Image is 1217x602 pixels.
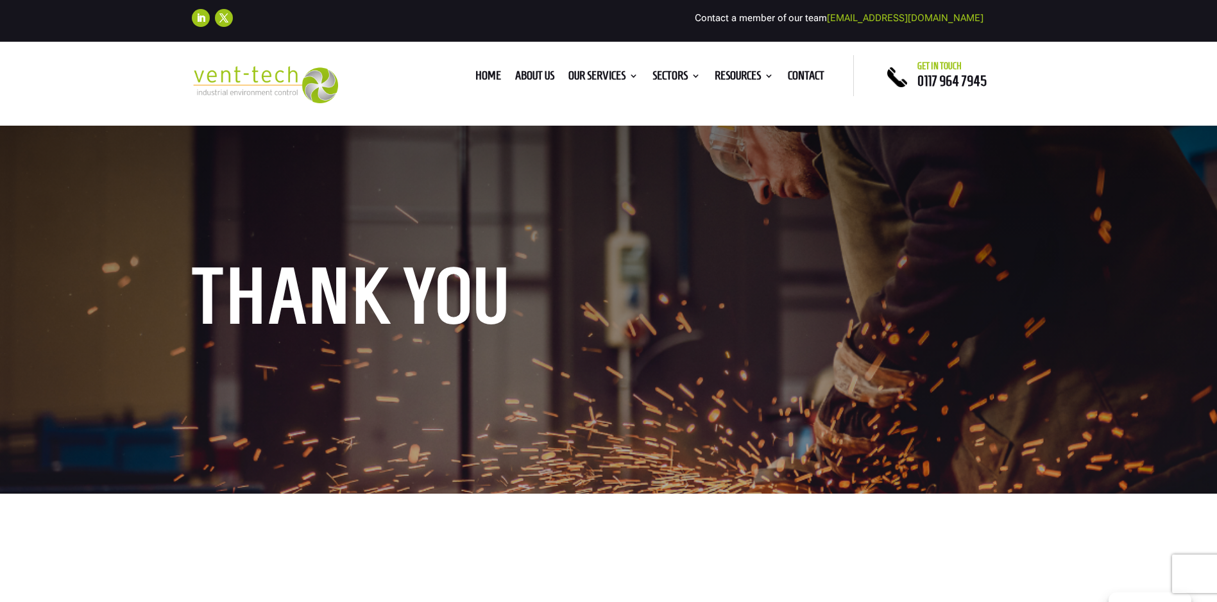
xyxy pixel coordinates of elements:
[475,71,501,85] a: Home
[568,71,638,85] a: Our Services
[515,71,554,85] a: About us
[215,9,233,27] a: Follow on X
[827,12,983,24] a: [EMAIL_ADDRESS][DOMAIN_NAME]
[917,73,987,88] a: 0117 964 7945
[788,71,824,85] a: Contact
[192,66,339,104] img: 2023-09-27T08_35_16.549ZVENT-TECH---Clear-background
[192,9,210,27] a: Follow on LinkedIn
[917,61,962,71] span: Get in touch
[652,71,701,85] a: Sectors
[715,71,774,85] a: Resources
[695,12,983,24] span: Contact a member of our team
